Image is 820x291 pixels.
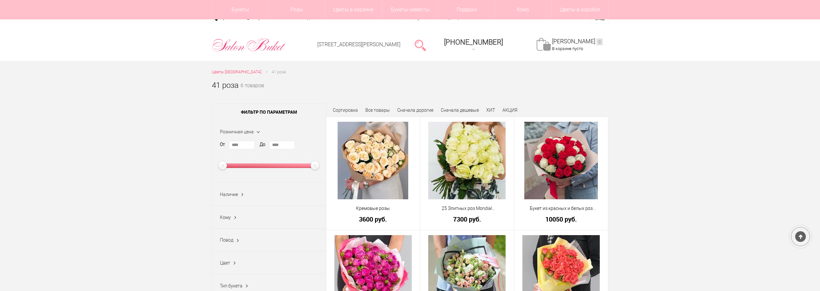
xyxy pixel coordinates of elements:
span: Цвет [220,260,230,265]
span: Кому [220,215,231,220]
a: [PHONE_NUMBER] [440,36,507,54]
a: Сначала дорогие [397,108,433,113]
a: Букет из красных и белых роз [GEOGRAPHIC_DATA] [519,205,604,212]
label: От [220,141,225,148]
a: [STREET_ADDRESS][PERSON_NAME] [317,41,400,47]
img: 25 Элитных роз Mondial (Эквадор) [428,122,506,199]
ins: 0 [597,38,603,45]
a: 25 Элитных роз Mondial ([GEOGRAPHIC_DATA]) [424,205,510,212]
span: Розничная цена [220,129,254,134]
small: 6 товаров [241,83,264,99]
label: До [260,141,265,148]
h1: 41 роза [212,79,239,91]
a: Кремовые розы [331,205,416,212]
span: Повод [220,237,233,243]
a: АКЦИЯ [502,108,518,113]
span: [PHONE_NUMBER] [444,38,503,46]
a: Все товары [365,108,390,113]
span: Сортировка [333,108,358,113]
img: Кремовые розы [338,122,408,199]
a: ХИТ [486,108,495,113]
span: Наличие [220,192,238,197]
span: В корзине пусто [552,46,583,51]
img: Цветы Нижний Новгород [212,36,286,53]
a: Цветы [GEOGRAPHIC_DATA] [212,69,262,76]
a: 10050 руб. [519,216,604,223]
span: Тип букета [220,283,242,288]
span: 41 роза [272,70,286,74]
a: [PERSON_NAME] [552,38,603,45]
span: Цветы [GEOGRAPHIC_DATA] [212,70,262,74]
a: 3600 руб. [331,216,416,223]
img: Букет из красных и белых роз Эквадор [524,122,598,199]
a: 7300 руб. [424,216,510,223]
a: Сначала дешевые [441,108,479,113]
span: Фильтр по параметрам [212,104,326,120]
